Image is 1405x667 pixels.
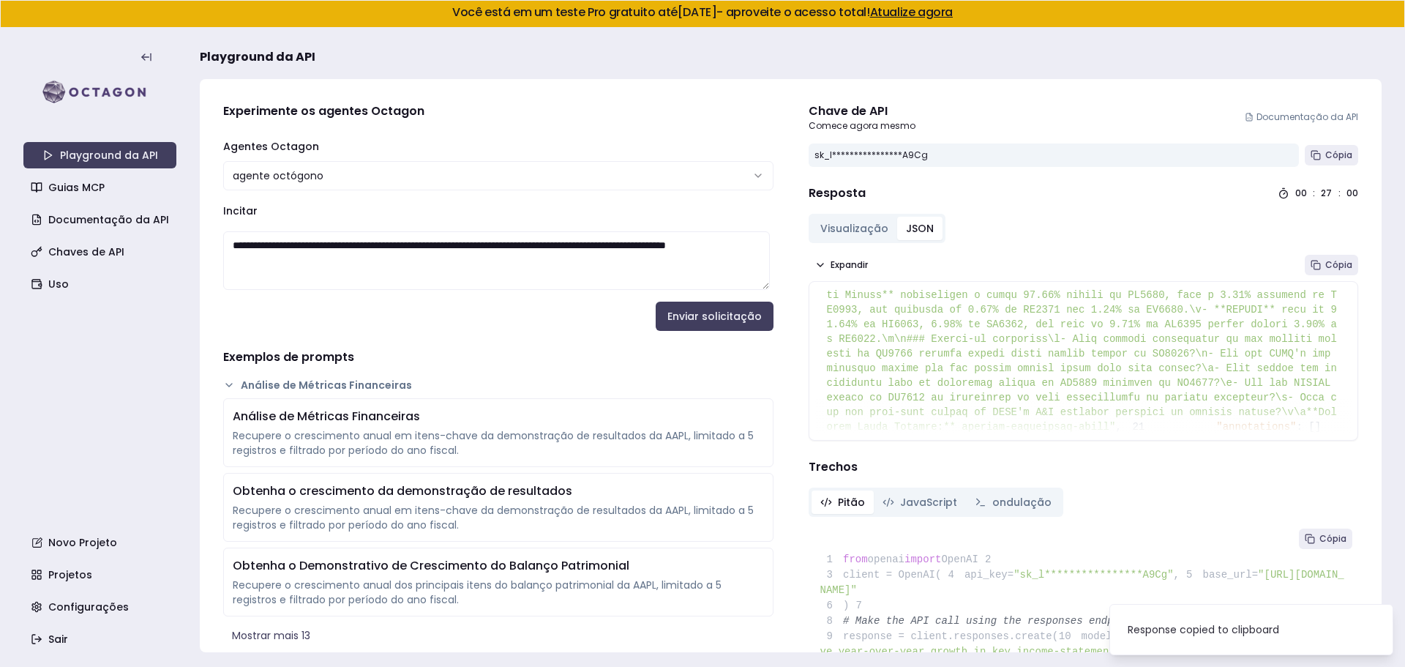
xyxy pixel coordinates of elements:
a: Documentação da API [1245,111,1358,123]
font: Expandir [831,258,868,271]
font: JavaScript [900,495,957,510]
button: Cópia [1305,145,1358,165]
font: Uso [48,277,69,291]
span: , [1174,569,1180,581]
button: Cópia [1305,255,1358,275]
button: Mostrar mais 13 [223,622,773,649]
font: [DATE] [678,4,717,21]
span: 6 [820,598,844,614]
a: Guias MCP [25,174,178,201]
font: Sair [48,632,68,646]
font: Obtenha o Demonstrativo de Crescimento do Balanço Patrimonial [233,557,629,574]
button: Enviar solicitação [656,302,773,331]
font: Enviar solicitação [667,309,762,324]
font: 27 [1321,187,1332,199]
font: : [1338,187,1341,199]
font: Documentação da API [48,212,169,227]
span: OpenAI [941,554,978,565]
font: 00 [1346,187,1358,199]
font: Visualização [820,221,888,236]
font: Comece agora mesmo [809,119,915,132]
font: Guias MCP [48,180,105,195]
span: ) [820,600,850,611]
span: 9 [820,629,844,644]
span: base_url= [1202,569,1258,581]
a: Atualize agora [870,4,953,21]
button: Expandir [809,255,874,275]
div: Response copied to clipboard [1128,622,1279,637]
span: 3 [820,567,844,583]
span: # Make the API call using the responses endpoint [843,615,1138,627]
font: JSON [906,221,934,236]
a: Uso [25,271,178,297]
font: Playground da API [200,48,315,65]
span: api_key= [964,569,1014,581]
font: Novo Projeto [48,535,117,550]
font: Obtenha o crescimento da demonstração de resultados [233,482,572,499]
font: Chave de API [809,103,888,119]
a: Projetos [25,562,178,588]
font: Configurações [48,600,129,614]
img: logo-rect-yK7x_WSZ.svg [39,78,161,107]
font: Incitar [223,204,258,218]
font: Mostrar mais 13 [232,628,310,643]
span: 21 [1122,420,1155,434]
font: ondulação [992,495,1052,510]
font: Documentação da API [1256,111,1358,123]
font: Projetos [48,567,92,582]
span: 5 [1180,567,1203,583]
span: 1 [820,552,844,567]
a: Chaves de API [25,239,178,265]
a: Playground da API [23,142,176,168]
font: Experimente os agentes Octagon [223,103,424,119]
span: : [] [1297,421,1322,433]
font: Cópia [1319,532,1346,545]
font: Recupere o crescimento anual em itens-chave da demonstração de resultados da AAPL, limitado a 5 r... [233,428,754,458]
font: Recupere o crescimento anual em itens-chave da demonstração de resultados da AAPL, limitado a 5 r... [233,503,754,532]
a: Sair [25,626,178,652]
span: , [1115,421,1121,433]
font: Agentes Octagon [223,139,319,154]
font: Você está em um teste Pro gratuito até [452,4,678,21]
span: client = OpenAI( [820,569,942,581]
a: Novo Projeto [25,529,178,556]
font: Recupere o crescimento anual dos principais itens do balanço patrimonial da AAPL, limitado a 5 re... [233,578,722,607]
font: Cópia [1325,149,1352,161]
font: 00 [1295,187,1307,199]
span: 2 [978,552,1002,567]
font: Chaves de API [48,245,124,259]
font: Playground da API [60,148,158,163]
span: response = client.responses.create( [820,630,1059,642]
span: "annotations" [1216,421,1296,433]
span: 8 [820,614,844,629]
span: 7 [849,598,872,614]
span: openai [868,554,904,565]
span: 4 [941,567,964,583]
button: Cópia [1299,529,1352,549]
a: Documentação da API [25,206,178,233]
font: : [1313,187,1315,199]
font: Trechos [809,458,858,475]
button: Análise de Métricas Financeiras [223,378,773,392]
font: Cópia [1325,258,1352,271]
font: Resposta [809,185,866,201]
span: "[URL][DOMAIN_NAME]" [820,569,1344,596]
font: Análise de Métricas Financeiras [233,408,420,425]
font: Exemplos de prompts [223,349,354,365]
span: model= [1082,630,1118,642]
span: 10 [1058,629,1082,644]
font: - aproveite o acesso total! [716,4,869,21]
a: Configurações [25,594,178,620]
font: Pitão [838,495,865,510]
span: import [904,554,941,565]
span: from [843,554,868,565]
font: Análise de Métricas Financeiras [241,378,412,392]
